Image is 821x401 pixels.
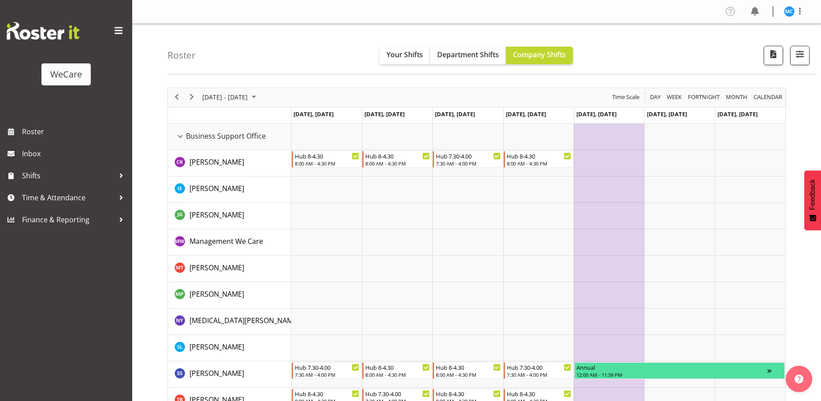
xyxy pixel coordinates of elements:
button: Timeline Day [649,92,662,103]
div: Hub 8-4.30 [295,389,359,398]
a: [PERSON_NAME] [189,210,244,220]
span: [DATE], [DATE] [647,110,687,118]
img: Rosterit website logo [7,22,79,40]
span: [DATE], [DATE] [506,110,546,118]
a: Management We Care [189,236,263,246]
button: Your Shifts [379,47,430,64]
div: 8:00 AM - 4:30 PM [365,160,430,167]
span: Month [725,92,748,103]
div: Savita Savita"s event - Hub 7.30-4.00 Begin From Thursday, November 13, 2025 at 7:30:00 AM GMT+13... [504,362,573,379]
div: Annual [576,363,767,372]
img: mary-childs10475.jpg [784,6,795,17]
div: 7:30 AM - 4:00 PM [507,371,571,378]
span: [PERSON_NAME] [189,289,244,299]
button: Download a PDF of the roster according to the set date range. [764,46,783,65]
td: Isabel Simcox resource [168,177,291,203]
div: 8:00 AM - 4:30 PM [365,371,430,378]
span: calendar [753,92,783,103]
a: [PERSON_NAME] [189,368,244,379]
div: Hub 8-4.30 [507,151,571,160]
button: Department Shifts [430,47,506,64]
span: [DATE] - [DATE] [201,92,249,103]
a: [PERSON_NAME] [189,289,244,299]
span: Shifts [22,169,115,182]
div: Savita Savita"s event - Hub 8-4.30 Begin From Tuesday, November 11, 2025 at 8:00:00 AM GMT+13:00 ... [362,362,432,379]
div: Hub 7.30-4.00 [365,389,430,398]
td: Business Support Office resource [168,124,291,150]
div: Savita Savita"s event - Hub 8-4.30 Begin From Wednesday, November 12, 2025 at 8:00:00 AM GMT+13:0... [433,362,502,379]
div: Savita Savita"s event - Hub 7.30-4.00 Begin From Monday, November 10, 2025 at 7:30:00 AM GMT+13:0... [292,362,361,379]
div: Chloe Kim"s event - Hub 8-4.30 Begin From Tuesday, November 11, 2025 at 8:00:00 AM GMT+13:00 Ends... [362,151,432,168]
div: Hub 7.30-4.00 [295,363,359,372]
td: Janine Grundler resource [168,203,291,229]
span: Management We Care [189,236,263,246]
span: Time & Attendance [22,191,115,204]
button: Company Shifts [506,47,573,64]
div: Hub 8-4.30 [436,389,500,398]
a: [PERSON_NAME] [189,342,244,352]
div: Hub 8-4.30 [295,151,359,160]
button: Time Scale [611,92,641,103]
span: Time Scale [611,92,640,103]
td: Sarah Lamont resource [168,335,291,361]
h4: Roster [167,50,196,60]
span: [PERSON_NAME] [189,157,244,167]
a: [PERSON_NAME] [189,262,244,273]
div: next period [184,88,199,107]
button: Feedback - Show survey [804,170,821,230]
span: [DATE], [DATE] [293,110,334,118]
span: [PERSON_NAME] [189,184,244,193]
td: Michelle Thomas resource [168,256,291,282]
td: Chloe Kim resource [168,150,291,177]
div: 7:30 AM - 4:00 PM [295,371,359,378]
button: Fortnight [687,92,721,103]
button: Previous [171,92,183,103]
div: WeCare [50,68,82,81]
span: Roster [22,125,128,138]
div: Hub 8-4.30 [365,363,430,372]
span: Inbox [22,147,128,160]
span: [DATE], [DATE] [576,110,617,118]
div: 12:00 AM - 11:59 PM [576,371,767,378]
td: Nikita Yates resource [168,309,291,335]
div: Chloe Kim"s event - Hub 8-4.30 Begin From Thursday, November 13, 2025 at 8:00:00 AM GMT+13:00 End... [504,151,573,168]
button: Month [752,92,784,103]
div: previous period [169,88,184,107]
span: [DATE], [DATE] [364,110,405,118]
div: November 10 - 16, 2025 [199,88,261,107]
div: Savita Savita"s event - Annual Begin From Friday, November 14, 2025 at 12:00:00 AM GMT+13:00 Ends... [574,362,785,379]
div: 8:00 AM - 4:30 PM [507,160,571,167]
button: November 2025 [201,92,260,103]
button: Filter Shifts [790,46,810,65]
td: Management We Care resource [168,229,291,256]
div: 8:00 AM - 4:30 PM [295,160,359,167]
span: [DATE], [DATE] [435,110,475,118]
span: [DATE], [DATE] [717,110,758,118]
span: Day [649,92,661,103]
div: Hub 8-4.30 [365,151,430,160]
div: Hub 7.30-4.00 [436,151,500,160]
img: help-xxl-2.png [795,375,803,383]
div: Chloe Kim"s event - Hub 7.30-4.00 Begin From Wednesday, November 12, 2025 at 7:30:00 AM GMT+13:00... [433,151,502,168]
button: Timeline Week [665,92,684,103]
span: Feedback [809,179,817,210]
button: Timeline Month [724,92,749,103]
td: Savita Savita resource [168,361,291,388]
div: 8:00 AM - 4:30 PM [436,371,500,378]
a: [MEDICAL_DATA][PERSON_NAME] [189,315,299,326]
span: Business Support Office [186,131,266,141]
td: Millie Pumphrey resource [168,282,291,309]
div: Hub 7.30-4.00 [507,363,571,372]
div: Chloe Kim"s event - Hub 8-4.30 Begin From Monday, November 10, 2025 at 8:00:00 AM GMT+13:00 Ends ... [292,151,361,168]
div: 7:30 AM - 4:00 PM [436,160,500,167]
div: Hub 8-4.30 [436,363,500,372]
button: Next [186,92,198,103]
span: Fortnight [687,92,721,103]
span: Your Shifts [386,50,423,59]
span: Company Shifts [513,50,566,59]
span: Department Shifts [437,50,499,59]
a: [PERSON_NAME] [189,183,244,194]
